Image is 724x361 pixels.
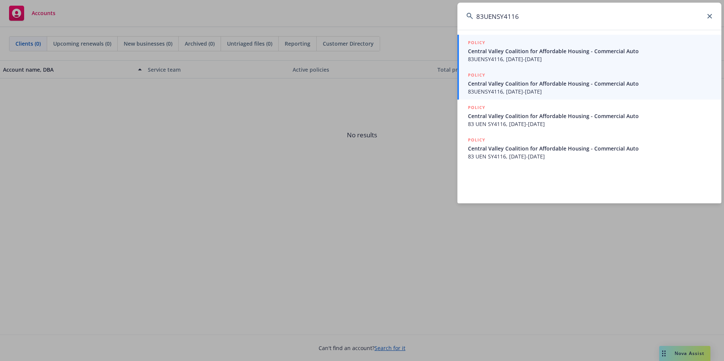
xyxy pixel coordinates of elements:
a: POLICYCentral Valley Coalition for Affordable Housing - Commercial Auto83UENSY4116, [DATE]-[DATE] [457,35,721,67]
span: 83UENSY4116, [DATE]-[DATE] [468,55,712,63]
h5: POLICY [468,39,485,46]
span: Central Valley Coalition for Affordable Housing - Commercial Auto [468,80,712,88]
h5: POLICY [468,104,485,111]
h5: POLICY [468,71,485,79]
span: Central Valley Coalition for Affordable Housing - Commercial Auto [468,144,712,152]
a: POLICYCentral Valley Coalition for Affordable Housing - Commercial Auto83 UEN SY4116, [DATE]-[DATE] [457,132,721,164]
h5: POLICY [468,136,485,144]
span: 83UENSY4116, [DATE]-[DATE] [468,88,712,95]
span: Central Valley Coalition for Affordable Housing - Commercial Auto [468,47,712,55]
input: Search... [457,3,721,30]
span: Central Valley Coalition for Affordable Housing - Commercial Auto [468,112,712,120]
a: POLICYCentral Valley Coalition for Affordable Housing - Commercial Auto83 UEN SY4116, [DATE]-[DATE] [457,100,721,132]
span: 83 UEN SY4116, [DATE]-[DATE] [468,120,712,128]
span: 83 UEN SY4116, [DATE]-[DATE] [468,152,712,160]
a: POLICYCentral Valley Coalition for Affordable Housing - Commercial Auto83UENSY4116, [DATE]-[DATE] [457,67,721,100]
